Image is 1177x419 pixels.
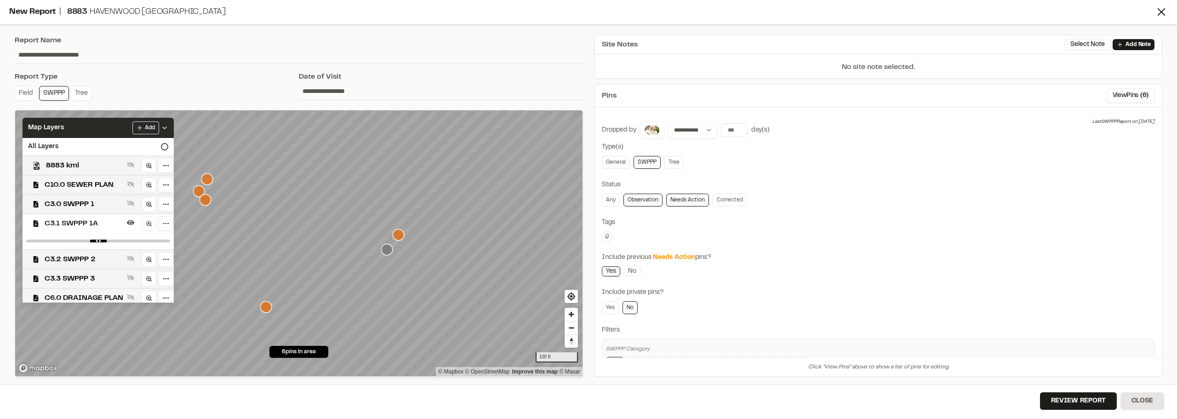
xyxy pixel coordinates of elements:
[653,255,695,260] span: Needs Action
[721,357,733,370] a: G
[125,178,136,189] button: Show layer
[664,156,684,169] a: Tree
[125,272,136,283] button: Show layer
[282,348,316,356] span: 6 pins in area
[90,8,226,16] span: Havenwood [GEOGRAPHIC_DATA]
[201,173,213,185] div: Map marker
[602,125,636,135] div: Dropped by
[659,357,671,370] a: C
[145,124,155,132] span: Add
[565,290,578,303] button: Find my location
[200,194,211,206] div: Map marker
[1140,91,1148,101] span: ( 6 )
[142,178,156,192] a: Zoom to layer
[1064,39,1111,50] button: Select Note
[565,308,578,321] button: Zoom in
[125,292,136,303] button: Show layer
[23,138,174,155] div: All Layers
[666,194,709,207] a: Needs Action
[393,229,405,241] div: Map marker
[602,218,1154,228] div: Tags
[602,156,630,169] a: General
[1120,392,1164,410] button: Close
[45,254,123,265] span: C3.2 SWPPP 2
[644,125,655,136] img: Jake Wastler
[565,334,578,348] button: Reset bearing to north
[767,357,778,370] a: J
[602,39,638,50] span: Site Notes
[713,194,747,207] a: Corrected
[737,357,749,370] a: H
[782,357,794,370] a: K
[125,159,136,170] button: Show layer
[602,180,1154,190] div: Status
[536,352,578,362] div: 100 ft
[299,71,583,82] div: Date of Visit
[602,301,619,314] a: Yes
[602,142,1154,152] div: Type(s)
[125,217,136,228] button: Hide layer
[623,301,638,314] a: No
[381,244,393,256] div: Map marker
[46,160,123,171] span: 8883 kml
[649,125,660,136] img: Sinuhe Perez
[624,266,640,276] a: No
[594,62,1162,78] p: No site note selected.
[465,368,510,375] a: OpenStreetMap
[45,199,123,210] span: C3.0 SWPPP 1
[142,271,156,286] a: Zoom to layer
[602,231,612,241] button: Edit Tags
[643,357,655,370] a: B
[125,253,136,264] button: Show layer
[606,345,1150,353] div: SWPPP Category
[142,216,156,231] a: Zoom to layer
[193,185,205,197] div: Map marker
[142,197,156,212] a: Zoom to layer
[623,194,663,207] a: Observation
[594,358,1162,376] div: Click "View Pins" above to show a list of pins for editing
[565,321,578,334] button: Zoom out
[512,368,558,375] a: Map feedback
[142,291,156,305] a: Zoom to layer
[602,266,620,276] a: Yes
[45,273,123,284] span: C3.3 SWPPP 3
[9,6,1155,18] div: New Report
[602,194,620,207] a: Any
[45,293,123,304] span: C6.0 DRAINAGE PLAN
[691,357,702,370] a: E
[15,71,299,82] div: Report Type
[602,325,1154,335] div: Filters
[602,253,1154,263] div: Include previous pins?
[45,218,123,229] span: C3.1 SWPPP 1A
[606,357,624,370] a: Any
[438,368,463,375] a: Mapbox
[602,90,617,101] span: Pins
[628,357,640,370] a: A
[1040,392,1117,410] button: Review Report
[706,357,717,370] a: F
[602,287,1154,298] div: Include private pins?
[640,122,664,138] button: Jake Wastler, Sinuhe Perez
[142,252,156,267] a: Zoom to layer
[559,368,580,375] a: Maxar
[15,35,583,46] div: Report Name
[1126,40,1151,49] p: Add Note
[634,156,661,169] a: SWPPP
[45,179,123,190] span: C10.0 SEWER PLAN
[751,125,770,135] div: day(s)
[15,110,583,376] canvas: Map
[125,198,136,209] button: Show layer
[260,301,272,313] div: Map marker
[142,158,156,173] a: Zoom to layer
[675,357,687,370] a: D
[1092,118,1154,126] div: Last SWPPP Report on [DATE]
[132,121,159,134] button: Add
[565,335,578,348] span: Reset bearing to north
[1107,88,1154,103] button: ViewPins (6)
[753,357,764,370] a: I
[797,357,808,370] a: L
